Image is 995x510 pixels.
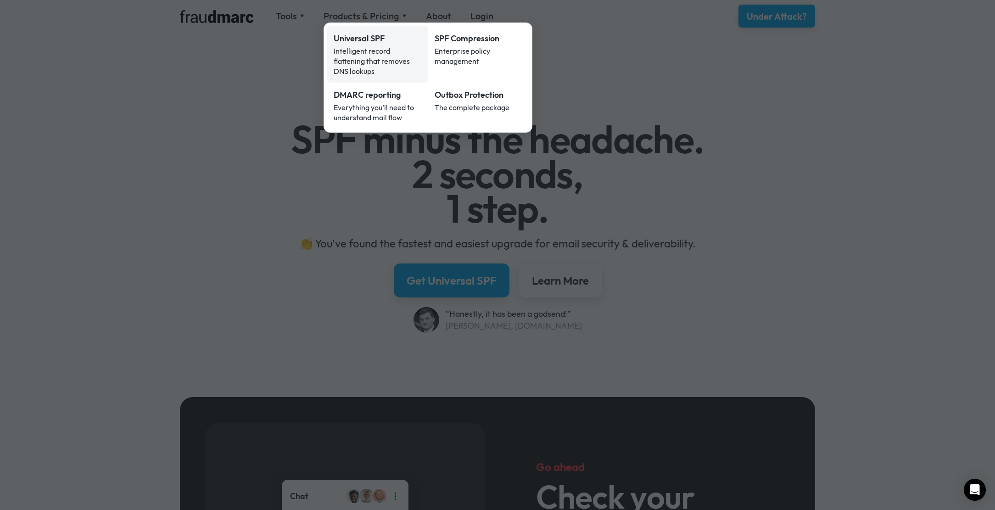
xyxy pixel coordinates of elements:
div: DMARC reporting [334,89,422,101]
div: Universal SPF [334,33,422,45]
div: Enterprise policy management [435,46,523,66]
div: SPF Compression [435,33,523,45]
nav: Products & Pricing [324,22,532,133]
a: Universal SPFIntelligent record flattening that removes DNS lookups [327,26,428,83]
div: Intelligent record flattening that removes DNS lookups [334,46,422,76]
div: The complete package [435,102,523,112]
a: DMARC reportingEverything you’ll need to understand mail flow [327,83,428,129]
div: Everything you’ll need to understand mail flow [334,102,422,123]
a: SPF CompressionEnterprise policy management [428,26,529,83]
a: Outbox ProtectionThe complete package [428,83,529,129]
div: Outbox Protection [435,89,523,101]
div: Open Intercom Messenger [964,479,986,501]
